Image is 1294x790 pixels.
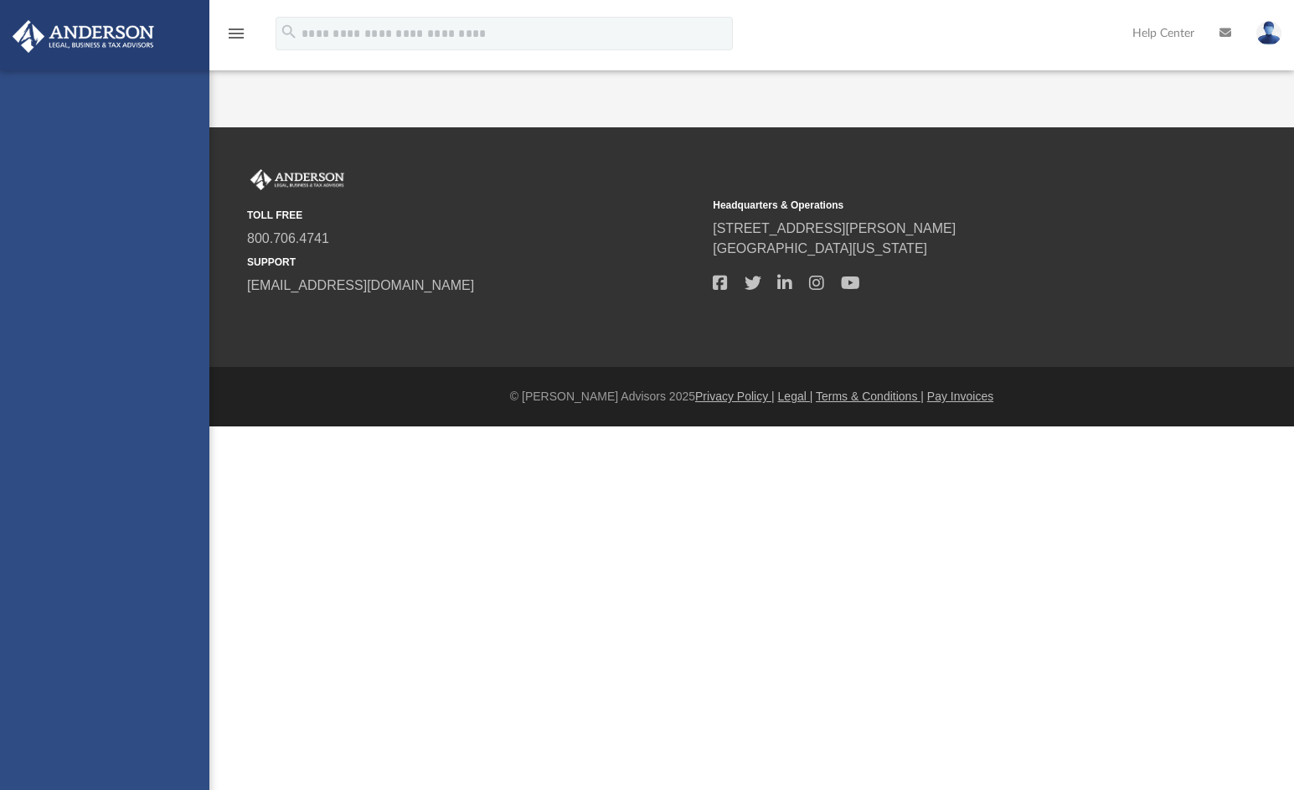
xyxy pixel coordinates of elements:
small: Headquarters & Operations [713,198,1167,213]
a: [GEOGRAPHIC_DATA][US_STATE] [713,241,927,256]
small: SUPPORT [247,255,701,270]
img: Anderson Advisors Platinum Portal [8,20,159,53]
i: menu [226,23,246,44]
div: © [PERSON_NAME] Advisors 2025 [209,388,1294,405]
img: User Pic [1256,21,1281,45]
a: menu [226,32,246,44]
a: [STREET_ADDRESS][PERSON_NAME] [713,221,956,235]
a: Legal | [778,390,813,403]
a: Pay Invoices [927,390,993,403]
a: 800.706.4741 [247,231,329,245]
a: Terms & Conditions | [816,390,924,403]
i: search [280,23,298,41]
img: Anderson Advisors Platinum Portal [247,169,348,191]
a: [EMAIL_ADDRESS][DOMAIN_NAME] [247,278,474,292]
small: TOLL FREE [247,208,701,223]
a: Privacy Policy | [695,390,775,403]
